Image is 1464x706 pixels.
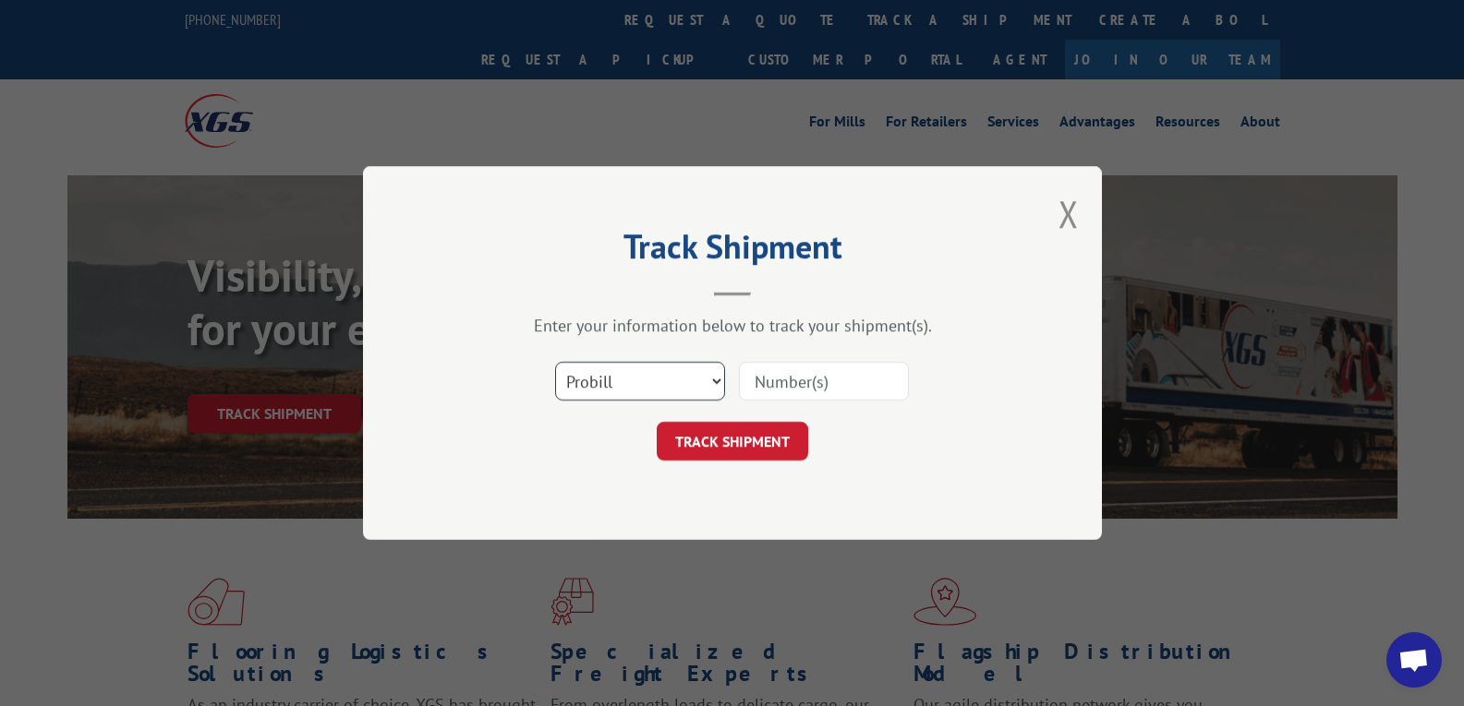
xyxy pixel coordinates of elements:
[1059,189,1079,238] button: Close modal
[1386,632,1442,688] div: Open chat
[739,362,909,401] input: Number(s)
[657,422,808,461] button: TRACK SHIPMENT
[455,233,1010,269] h2: Track Shipment
[455,315,1010,336] div: Enter your information below to track your shipment(s).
